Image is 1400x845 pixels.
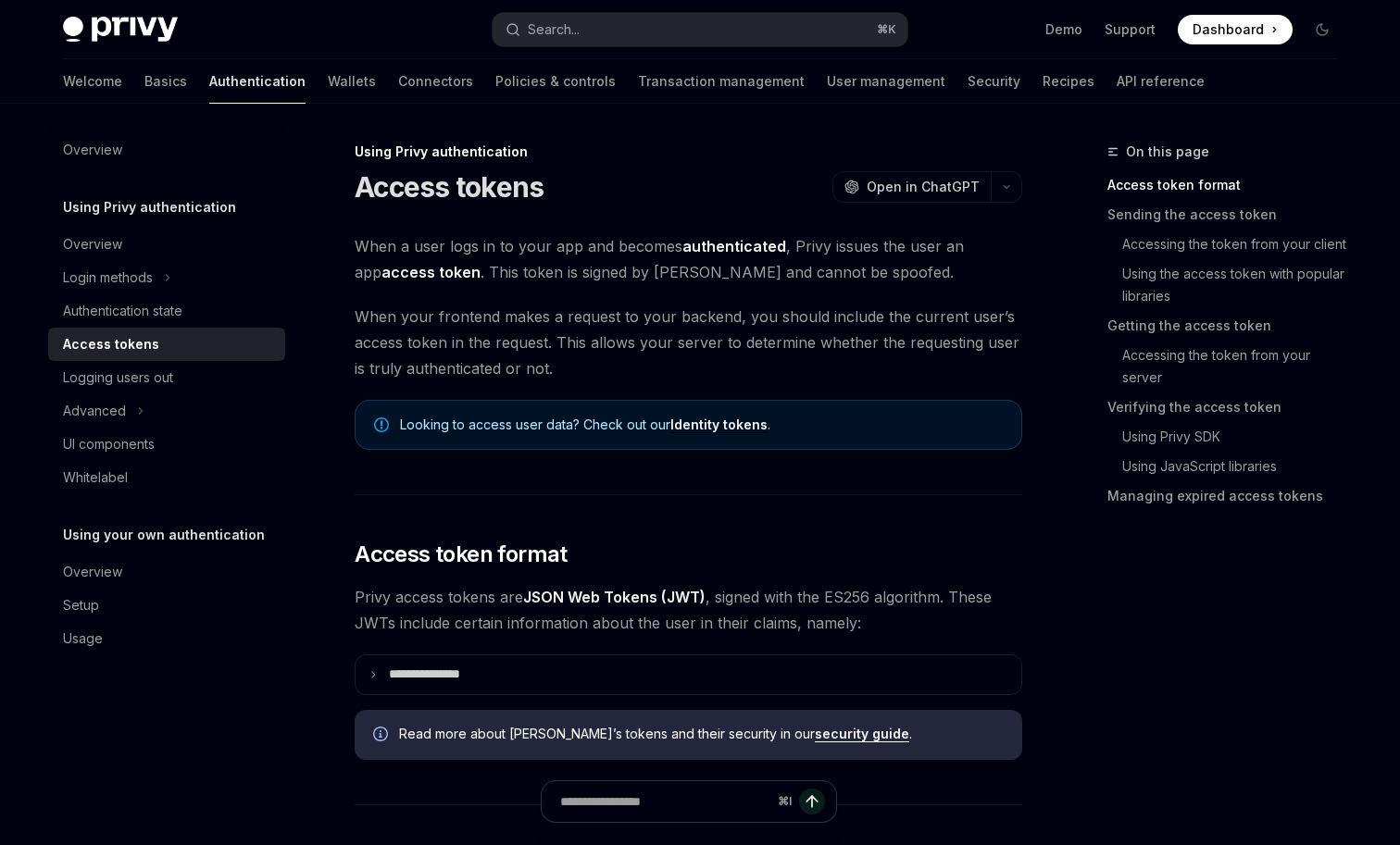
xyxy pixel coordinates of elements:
[209,59,306,104] a: Authentication
[1107,311,1352,341] a: Getting the access token
[63,466,128,489] div: Whitelabel
[63,17,178,43] img: dark logo
[63,139,122,161] div: Overview
[682,237,786,255] strong: authenticated
[63,59,122,104] a: Welcome
[1307,15,1337,44] button: Toggle dark mode
[48,555,285,589] a: Overview
[63,233,122,255] div: Overview
[968,59,1020,104] a: Security
[355,233,1022,285] span: When a user logs in to your app and becomes , Privy issues the user an app . This token is signed...
[63,300,182,322] div: Authentication state
[1117,59,1205,104] a: API reference
[355,584,1022,636] span: Privy access tokens are , signed with the ES256 algorithm. These JWTs include certain information...
[1178,15,1293,44] a: Dashboard
[48,394,285,428] button: Toggle Advanced section
[48,589,285,622] a: Setup
[398,59,473,104] a: Connectors
[493,13,907,46] button: Open search
[1043,59,1094,104] a: Recipes
[1107,392,1352,422] a: Verifying the access token
[815,726,909,742] a: security guide
[1107,200,1352,230] a: Sending the access token
[63,594,99,616] div: Setup
[328,59,376,104] a: Wallets
[48,361,285,394] a: Logging users out
[1107,230,1352,259] a: Accessing the token from your client
[374,417,389,432] svg: Note
[48,461,285,494] a: Whitelabel
[827,59,945,104] a: User management
[63,561,122,583] div: Overview
[63,333,159,355] div: Access tokens
[48,261,285,294] button: Toggle Login methods section
[799,789,825,814] button: Send message
[48,622,285,655] a: Usage
[1107,422,1352,452] a: Using Privy SDK
[355,143,1022,161] div: Using Privy authentication
[495,59,616,104] a: Policies & controls
[48,428,285,461] a: UI components
[355,170,544,204] h1: Access tokens
[48,133,285,167] a: Overview
[355,304,1022,381] span: When your frontend makes a request to your backend, you should include the current user’s access ...
[528,19,580,41] div: Search...
[63,196,236,218] h5: Using Privy authentication
[399,725,1004,743] span: Read more about [PERSON_NAME]’s tokens and their security in our .
[63,433,155,455] div: UI components
[381,263,481,281] strong: access token
[63,400,126,422] div: Advanced
[1107,341,1352,392] a: Accessing the token from your server
[560,781,770,822] input: Ask a question...
[1107,452,1352,481] a: Using JavaScript libraries
[523,588,706,607] a: JSON Web Tokens (JWT)
[400,416,1003,434] span: Looking to access user data? Check out our .
[832,171,991,203] button: Open in ChatGPT
[1105,20,1156,39] a: Support
[373,727,392,745] svg: Info
[48,294,285,328] a: Authentication state
[638,59,805,104] a: Transaction management
[1045,20,1082,39] a: Demo
[1193,20,1264,39] span: Dashboard
[1107,481,1352,511] a: Managing expired access tokens
[63,367,173,389] div: Logging users out
[48,328,285,361] a: Access tokens
[63,524,265,546] h5: Using your own authentication
[877,22,896,37] span: ⌘ K
[670,416,768,433] a: Identity tokens
[63,267,153,289] div: Login methods
[48,228,285,261] a: Overview
[1126,141,1209,163] span: On this page
[144,59,187,104] a: Basics
[1107,259,1352,311] a: Using the access token with popular libraries
[1107,170,1352,200] a: Access token format
[355,540,568,569] span: Access token format
[63,628,103,650] div: Usage
[867,178,980,196] span: Open in ChatGPT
